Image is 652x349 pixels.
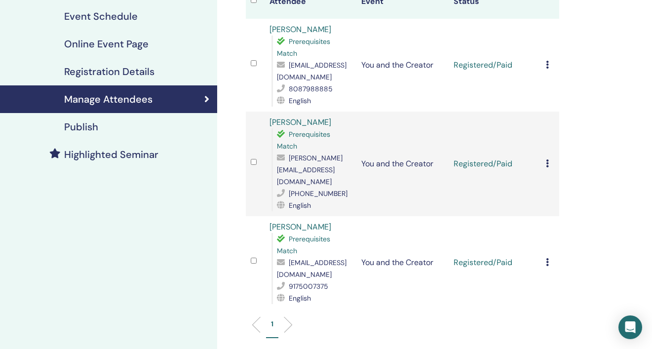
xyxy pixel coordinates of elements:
[277,130,330,151] span: Prerequisites Match
[269,117,331,127] a: [PERSON_NAME]
[277,154,343,186] span: [PERSON_NAME][EMAIL_ADDRESS][DOMAIN_NAME]
[277,234,330,255] span: Prerequisites Match
[289,96,311,105] span: English
[64,38,149,50] h4: Online Event Page
[64,93,153,105] h4: Manage Attendees
[271,319,273,329] p: 1
[618,315,642,339] div: Open Intercom Messenger
[269,222,331,232] a: [PERSON_NAME]
[356,19,449,112] td: You and the Creator
[277,61,346,81] span: [EMAIL_ADDRESS][DOMAIN_NAME]
[277,258,346,279] span: [EMAIL_ADDRESS][DOMAIN_NAME]
[289,189,347,198] span: [PHONE_NUMBER]
[64,149,158,160] h4: Highlighted Seminar
[356,112,449,216] td: You and the Creator
[277,37,330,58] span: Prerequisites Match
[64,10,138,22] h4: Event Schedule
[356,216,449,309] td: You and the Creator
[64,66,154,78] h4: Registration Details
[289,294,311,303] span: English
[269,24,331,35] a: [PERSON_NAME]
[289,282,328,291] span: 9175007375
[64,121,98,133] h4: Publish
[289,201,311,210] span: English
[289,84,333,93] span: 8087988885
